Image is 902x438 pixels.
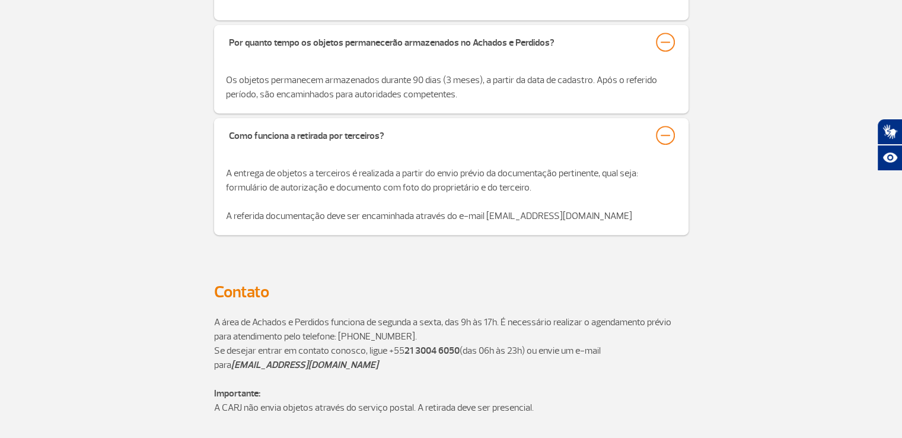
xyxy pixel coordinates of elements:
p: A CARJ não envia objetos através do serviço postal. A retirada deve ser presencial. [214,386,689,415]
h3: Contato [214,283,689,301]
div: Por quanto tempo os objetos permanecerão armazenados no Achados e Perdidos? [229,33,554,49]
div: Como funciona a retirada por terceiros? [229,126,384,142]
p: A área de Achados e Perdidos funciona de segunda a sexta, das 9h às 17h. É necessário realizar o ... [214,315,689,344]
button: Como funciona a retirada por terceiros? [228,125,674,145]
button: Por quanto tempo os objetos permanecerão armazenados no Achados e Perdidos? [228,32,674,52]
p: A entrega de objetos a terceiros é realizada a partir do envio prévio da documentação pertinente,... [226,166,677,223]
div: Plugin de acessibilidade da Hand Talk. [877,119,902,171]
strong: Importante: [214,388,260,399]
strong: [EMAIL_ADDRESS][DOMAIN_NAME] [231,359,378,371]
button: Abrir tradutor de língua de sinais. [877,119,902,145]
p: Se desejar entrar em contato conosco, ligue +55 (das 06h às 23h) ou envie um e-mail para [214,344,689,372]
strong: 21 3004 6050 [404,345,460,357]
p: Os objetos permanecem armazenados durante 90 dias (3 meses), a partir da data de cadastro. Após o... [226,73,677,101]
button: Abrir recursos assistivos. [877,145,902,171]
